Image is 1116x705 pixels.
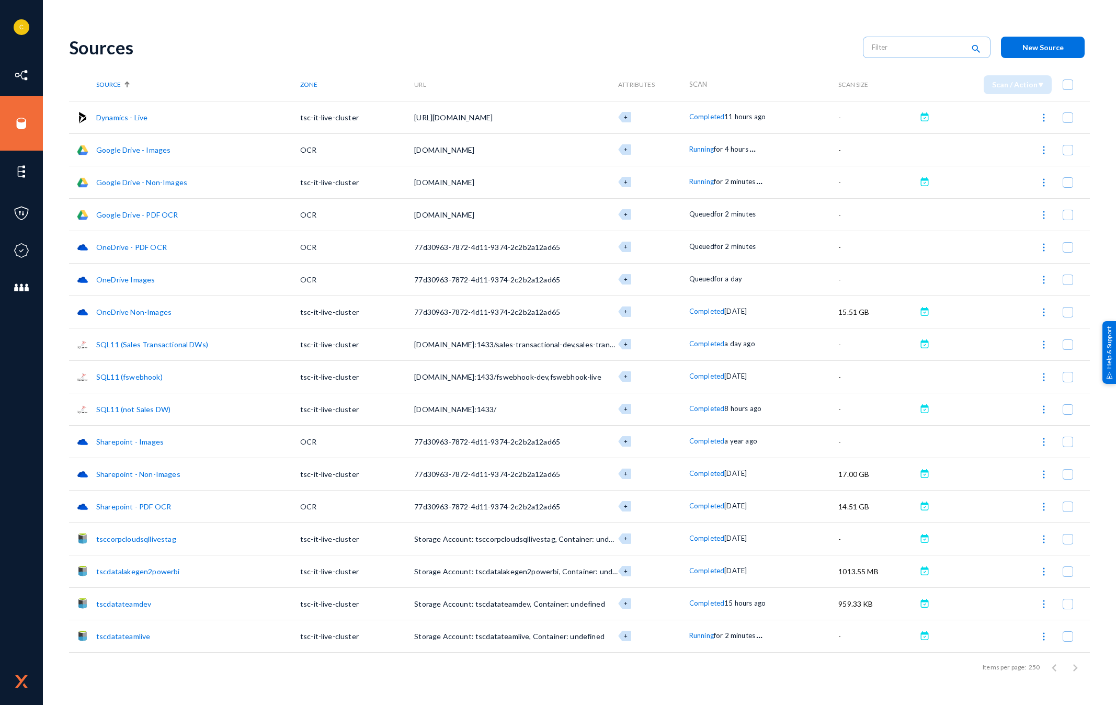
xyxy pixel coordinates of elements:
div: Source [96,81,300,88]
span: 15 hours ago [724,599,766,607]
a: OneDrive Images [96,275,155,284]
span: + [624,340,628,347]
span: + [624,308,628,315]
img: icon-elements.svg [14,164,29,179]
td: tsc-it-live-cluster [300,360,414,393]
span: [DATE] [724,502,747,510]
img: icon-more.svg [1039,631,1049,642]
span: Storage Account: tsccorpcloudsqllivestag, Container: undefined [414,535,630,543]
span: Scan [689,80,708,88]
span: 11 hours ago [724,112,766,121]
span: [DOMAIN_NAME]:1433/fswebhook-dev,fswebhook-live [414,372,601,381]
a: tscdatateamdev [96,599,151,608]
span: 8 hours ago [724,404,761,413]
span: + [624,146,628,153]
img: icon-more.svg [1039,437,1049,447]
td: 17.00 GB [838,458,916,490]
img: gdrive.png [77,144,88,156]
img: gdrive.png [77,177,88,188]
span: Completed [689,372,724,380]
span: . [758,174,760,186]
a: SQL11 (fswebhook) [96,372,163,381]
td: tsc-it-live-cluster [300,620,414,652]
img: icon-more.svg [1039,566,1049,577]
a: tsccorpcloudsqllivestag [96,535,176,543]
span: Running [689,177,714,186]
span: [DATE] [724,372,747,380]
td: - [838,360,916,393]
span: Source [96,81,121,88]
span: . [749,141,751,154]
td: OCR [300,231,414,263]
span: [DOMAIN_NAME] [414,210,474,219]
img: icon-sources.svg [14,116,29,131]
img: icon-members.svg [14,280,29,295]
img: icon-policies.svg [14,206,29,221]
span: + [624,211,628,218]
td: tsc-it-live-cluster [300,295,414,328]
td: - [838,522,916,555]
span: Attributes [618,81,655,88]
img: gdrive.png [77,209,88,221]
button: Next page [1065,657,1086,678]
span: for 2 minutes [714,631,755,640]
a: Google Drive - PDF OCR [96,210,178,219]
span: Queued [689,242,714,251]
td: - [838,328,916,360]
img: icon-more.svg [1039,242,1049,253]
span: a year ago [724,437,757,445]
span: for 2 minutes [714,177,755,186]
span: + [624,276,628,282]
a: Sharepoint - Images [96,437,164,446]
span: [DOMAIN_NAME]:1433/sales-transactional-dev,sales-transactional-stage,sales-transactional-live [414,340,741,349]
span: + [624,113,628,120]
img: help_support.svg [1106,372,1113,379]
img: onedrive.png [77,274,88,286]
span: [DATE] [724,566,747,575]
span: Queued [689,210,714,218]
span: 77d30963-7872-4d11-9374-2c2b2a12ad65 [414,243,560,252]
td: OCR [300,133,414,166]
img: icon-more.svg [1039,534,1049,544]
span: 77d30963-7872-4d11-9374-2c2b2a12ad65 [414,470,560,479]
td: tsc-it-live-cluster [300,555,414,587]
span: Completed [689,566,724,575]
td: tsc-it-live-cluster [300,393,414,425]
span: + [624,438,628,445]
td: tsc-it-live-cluster [300,522,414,555]
a: SQL11 (not Sales DW) [96,405,170,414]
a: OneDrive - PDF OCR [96,243,167,252]
span: Zone [300,81,317,88]
span: Running [689,145,714,153]
td: tsc-it-live-cluster [300,328,414,360]
span: Completed [689,534,724,542]
img: azurestorage.svg [77,598,88,610]
span: 77d30963-7872-4d11-9374-2c2b2a12ad65 [414,308,560,316]
td: OCR [300,263,414,295]
img: sqlserver.png [77,339,88,350]
span: [DOMAIN_NAME] [414,178,474,187]
span: [DATE] [724,534,747,542]
img: azurestorage.svg [77,566,88,577]
img: icon-more.svg [1039,307,1049,317]
span: Completed [689,469,724,477]
span: Storage Account: tscdatalakegen2powerbi, Container: undefined [414,567,634,576]
span: + [624,503,628,509]
span: Storage Account: tscdatateamlive, Container: undefined [414,632,605,641]
span: URL [414,81,426,88]
span: . [756,628,758,640]
span: [DATE] [724,469,747,477]
td: - [838,133,916,166]
span: 77d30963-7872-4d11-9374-2c2b2a12ad65 [414,275,560,284]
button: New Source [1001,37,1085,58]
span: . [754,141,756,154]
td: tsc-it-live-cluster [300,166,414,198]
img: onedrive.png [77,306,88,318]
span: . [760,174,762,186]
span: . [758,628,760,640]
td: - [838,198,916,231]
img: icon-more.svg [1039,372,1049,382]
span: + [624,567,628,574]
a: OneDrive Non-Images [96,308,172,316]
div: Sources [69,37,852,58]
